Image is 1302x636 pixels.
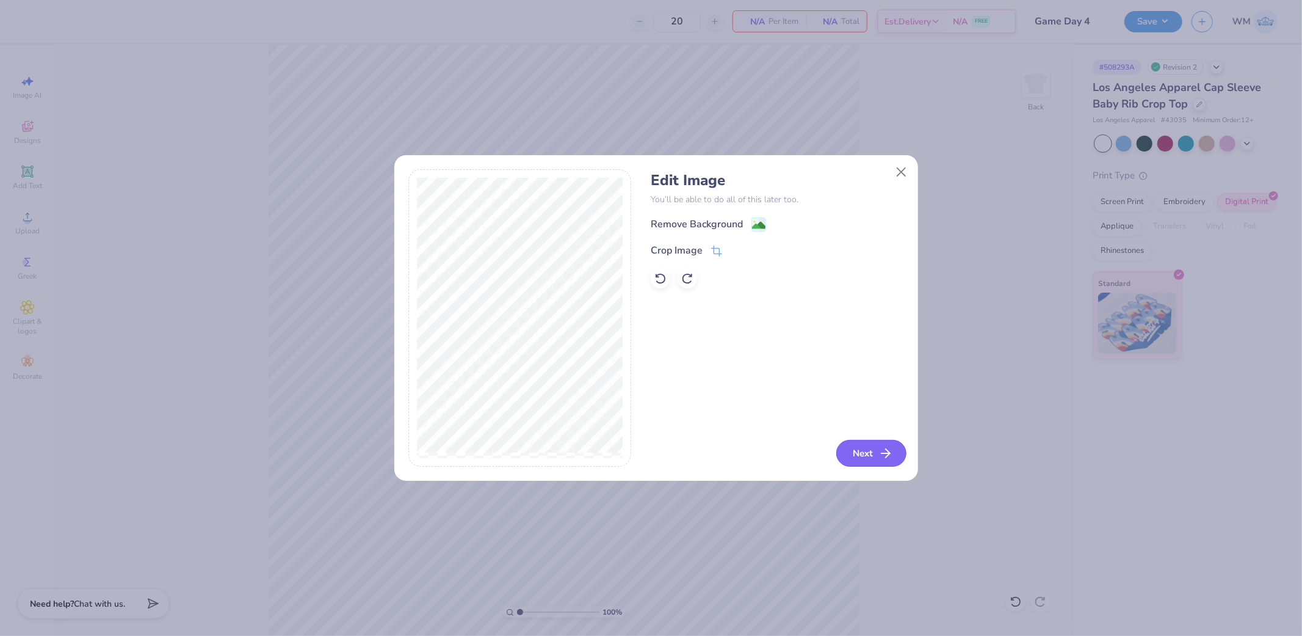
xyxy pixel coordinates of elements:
p: You’ll be able to do all of this later too. [651,193,904,206]
div: Remove Background [651,217,743,232]
h4: Edit Image [651,172,904,189]
button: Close [890,161,913,184]
div: Crop Image [651,243,703,258]
button: Next [836,440,906,467]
